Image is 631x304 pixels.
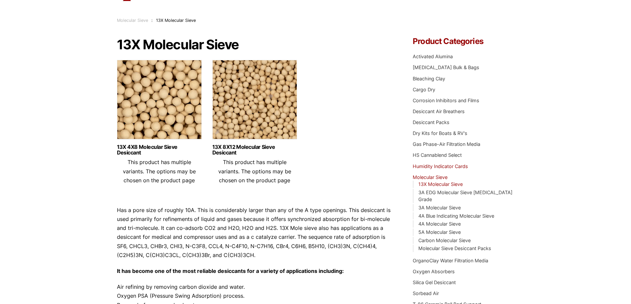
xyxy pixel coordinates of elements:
[117,37,393,52] h1: 13X Molecular Sieve
[413,258,488,263] a: OrganoClay Water Filtration Media
[418,181,463,187] a: 13X Molecular Sieve
[413,87,435,92] a: Cargo Dry
[413,130,467,136] a: Dry Kits for Boats & RV's
[418,229,461,235] a: 5A Molecular Sieve
[413,141,480,147] a: Gas Phase-Air Filtration Media
[418,221,461,227] a: 4A Molecular Sieve
[117,268,344,274] strong: It has become one of the most reliable desiccants for a variety of applications including:
[413,119,449,125] a: Desiccant Packs
[418,190,512,202] a: 3A EDG Molecular Sieve [MEDICAL_DATA] Grade
[413,98,479,103] a: Corrosion Inhibitors and Films
[413,174,447,180] a: Molecular Sieve
[156,18,196,23] span: 13X Molecular Sieve
[413,65,479,70] a: [MEDICAL_DATA] Bulk & Bags
[413,280,456,285] a: Silica Gel Desiccant
[413,269,455,274] a: Oxygen Absorbers
[123,159,196,183] span: This product has multiple variants. The options may be chosen on the product page
[413,290,439,296] a: Sorbead Air
[418,245,491,251] a: Molecular Sieve Desiccant Packs
[151,18,153,23] span: :
[117,206,393,260] p: Has a pore size of roughly 10A. This is considerably larger than any of the A type openings. This...
[117,144,202,155] a: 13X 4X8 Molecular Sieve Desiccant
[218,159,291,183] span: This product has multiple variants. The options may be chosen on the product page
[413,54,453,59] a: Activated Alumina
[418,205,461,210] a: 3A Molecular Sieve
[418,238,471,243] a: Carbon Molecular Sieve
[413,37,514,45] h4: Product Categories
[413,109,465,114] a: Desiccant Air Breathers
[418,213,494,219] a: 4A Blue Indicating Molecular Sieve
[413,152,462,158] a: HS Cannablend Select
[413,76,445,81] a: Bleaching Clay
[212,144,297,155] a: 13X 8X12 Molecular Sieve Desiccant
[413,163,468,169] a: Humidity Indicator Cards
[117,18,148,23] a: Molecular Sieve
